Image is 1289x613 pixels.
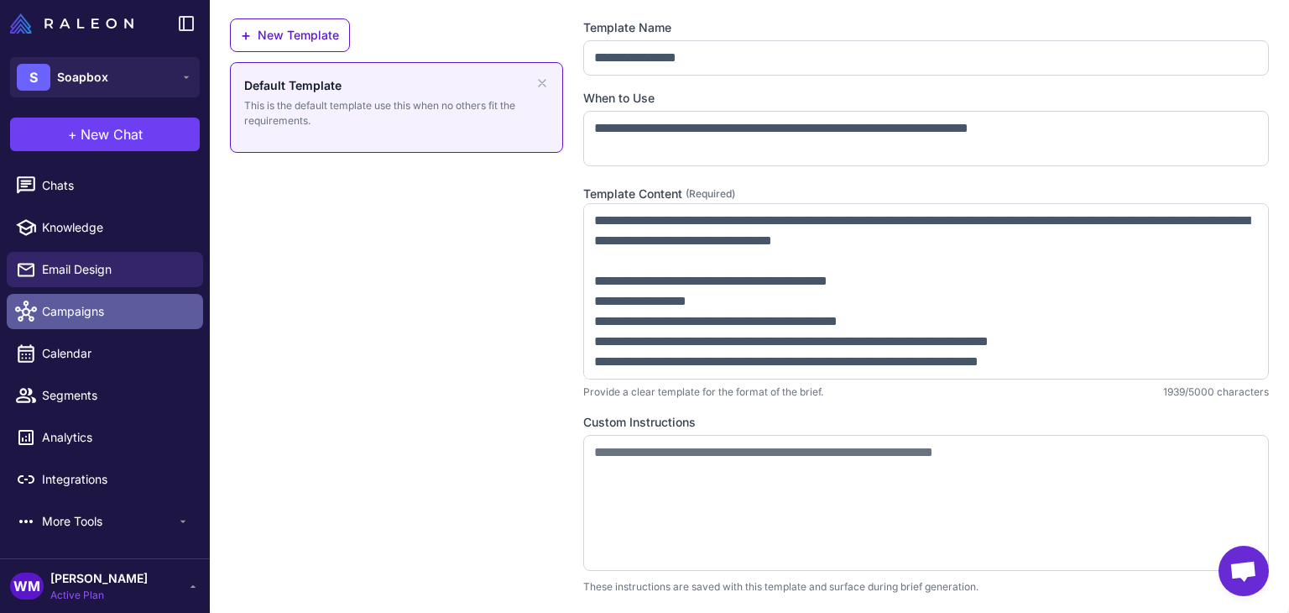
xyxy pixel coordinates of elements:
p: 1939/5000 characters [1163,385,1269,400]
label: Template Content [583,185,1269,203]
a: Calendar [7,336,203,371]
a: Chats [7,168,203,203]
span: (Required) [686,186,735,202]
label: Template Name [583,18,1269,37]
label: Custom Instructions [583,413,1269,432]
span: [PERSON_NAME] [50,569,148,588]
span: + [68,124,77,144]
span: Campaigns [42,302,190,321]
span: Segments [42,386,190,405]
div: S [17,64,50,91]
a: Analytics [7,420,203,455]
p: These instructions are saved with this template and surface during brief generation. [583,579,1269,595]
p: This is the default template use this when no others fit the requirements. [244,98,525,128]
a: Email Design [7,252,203,287]
button: Remove template [535,76,549,90]
span: Soapbox [57,68,108,86]
a: Campaigns [7,294,203,329]
a: Segments [7,378,203,413]
button: +New Template [230,18,350,52]
span: Chats [42,176,190,195]
span: New Chat [81,124,143,144]
span: Email Design [42,260,190,279]
label: When to Use [583,89,1269,107]
span: Calendar [42,344,190,363]
span: Analytics [42,428,190,447]
div: Open chat [1219,546,1269,596]
button: +New Chat [10,118,200,151]
button: SSoapbox [10,57,200,97]
span: + [241,28,251,43]
a: Integrations [7,462,203,497]
a: Raleon Logo [10,13,140,34]
span: Knowledge [42,218,190,237]
p: Default Template [244,76,525,95]
p: Provide a clear template for the format of the brief. [583,385,823,400]
div: WM [10,573,44,600]
span: Active Plan [50,588,148,603]
a: Knowledge [7,210,203,245]
span: Integrations [42,470,190,489]
img: Raleon Logo [10,13,133,34]
span: More Tools [42,512,176,531]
